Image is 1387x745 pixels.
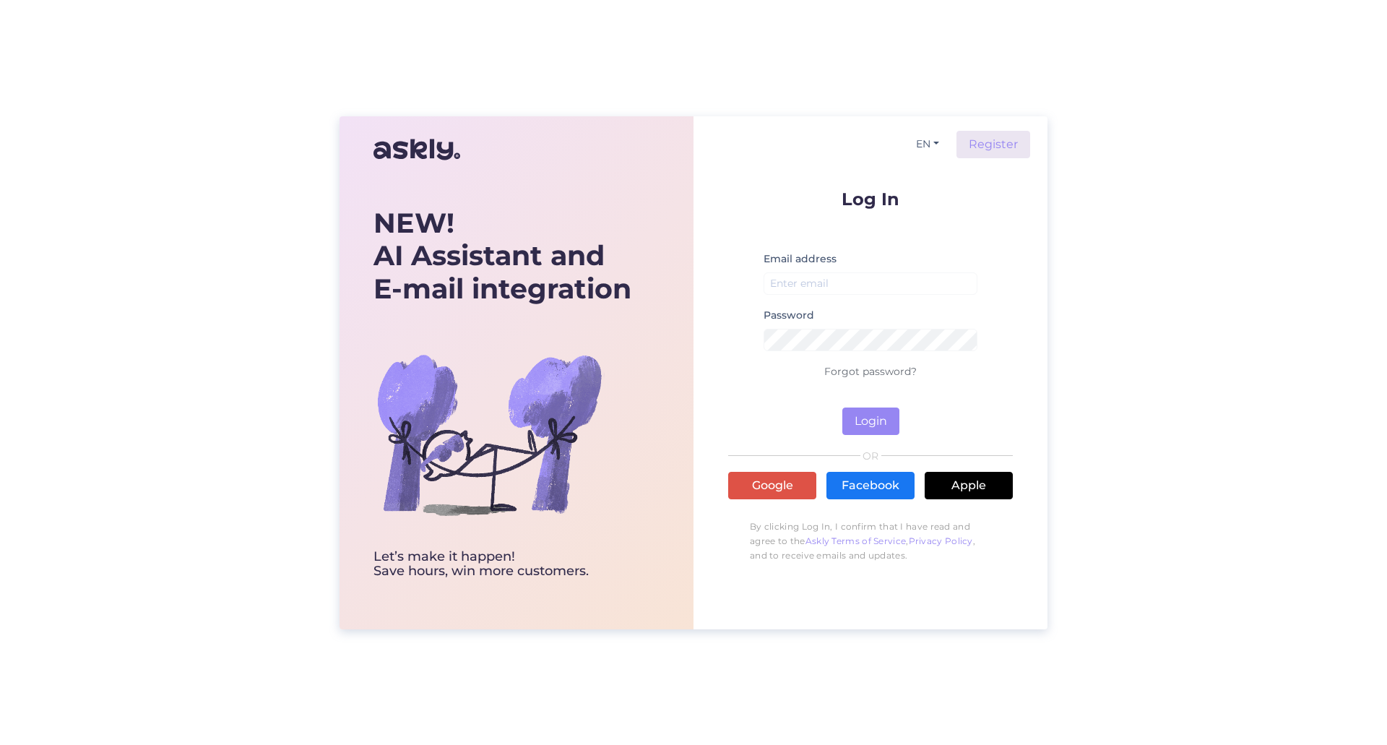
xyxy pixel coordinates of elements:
[373,207,631,306] div: AI Assistant and E-mail integration
[373,206,454,240] b: NEW!
[826,472,915,499] a: Facebook
[373,319,605,550] img: bg-askly
[728,512,1013,570] p: By clicking Log In, I confirm that I have read and agree to the , , and to receive emails and upd...
[842,408,899,435] button: Login
[925,472,1013,499] a: Apple
[909,535,973,546] a: Privacy Policy
[373,132,460,167] img: Askly
[373,550,631,579] div: Let’s make it happen! Save hours, win more customers.
[764,308,814,323] label: Password
[824,365,917,378] a: Forgot password?
[728,190,1013,208] p: Log In
[910,134,945,155] button: EN
[764,272,977,295] input: Enter email
[805,535,907,546] a: Askly Terms of Service
[764,251,837,267] label: Email address
[728,472,816,499] a: Google
[956,131,1030,158] a: Register
[860,451,881,461] span: OR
